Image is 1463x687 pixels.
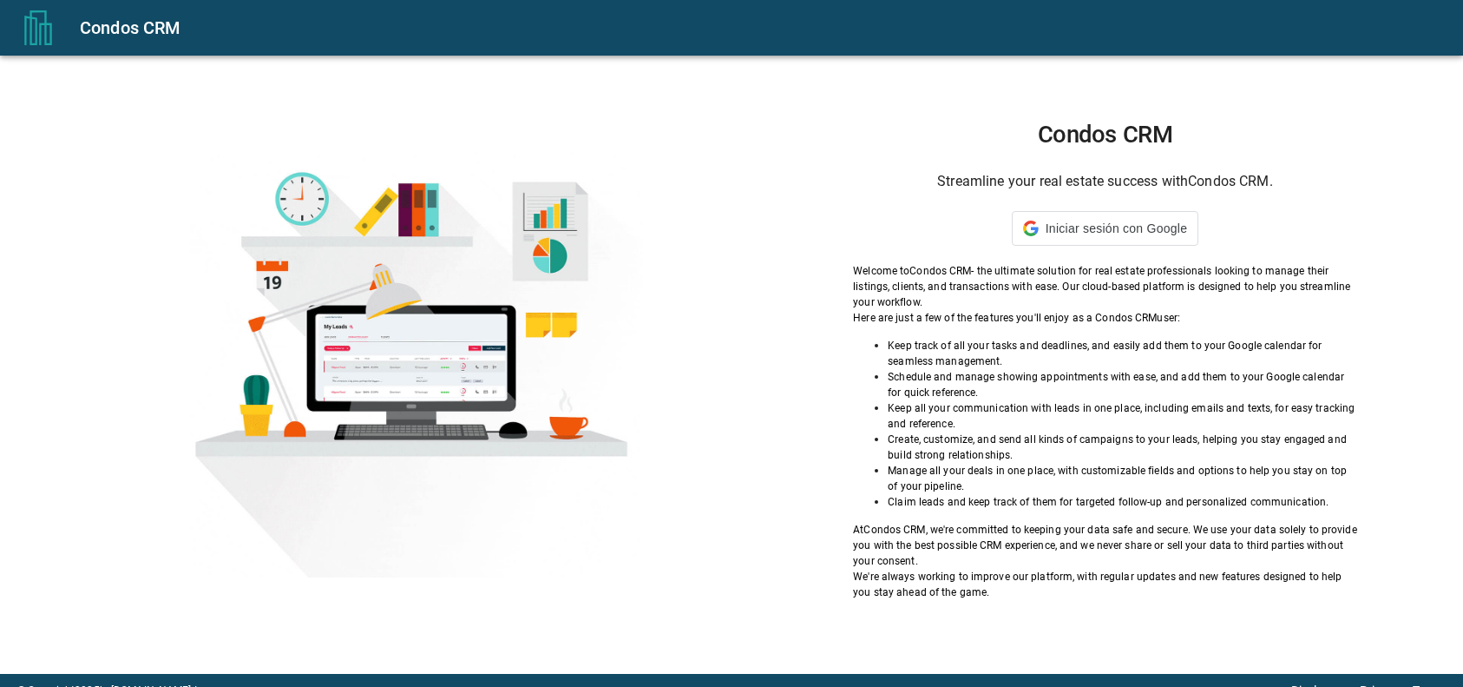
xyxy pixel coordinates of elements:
h1: Condos CRM [853,121,1357,149]
p: Claim leads and keep track of them for targeted follow-up and personalized communication. [888,494,1357,510]
p: Create, customize, and send all kinds of campaigns to your leads, helping you stay engaged and bu... [888,432,1357,463]
p: Keep track of all your tasks and deadlines, and easily add them to your Google calendar for seaml... [888,338,1357,369]
p: Welcome to Condos CRM - the ultimate solution for real estate professionals looking to manage the... [853,263,1357,310]
p: We're always working to improve our platform, with regular updates and new features designed to h... [853,569,1357,600]
div: Iniciar sesión con Google [1012,211,1198,246]
p: Schedule and manage showing appointments with ease, and add them to your Google calendar for quic... [888,369,1357,400]
p: Manage all your deals in one place, with customizable fields and options to help you stay on top ... [888,463,1357,494]
p: Keep all your communication with leads in one place, including emails and texts, for easy trackin... [888,400,1357,432]
div: Condos CRM [80,14,1442,42]
p: At Condos CRM , we're committed to keeping your data safe and secure. We use your data solely to ... [853,522,1357,569]
p: Here are just a few of the features you'll enjoy as a Condos CRM user: [853,310,1357,326]
h6: Streamline your real estate success with Condos CRM . [853,169,1357,194]
span: Iniciar sesión con Google [1046,221,1187,235]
